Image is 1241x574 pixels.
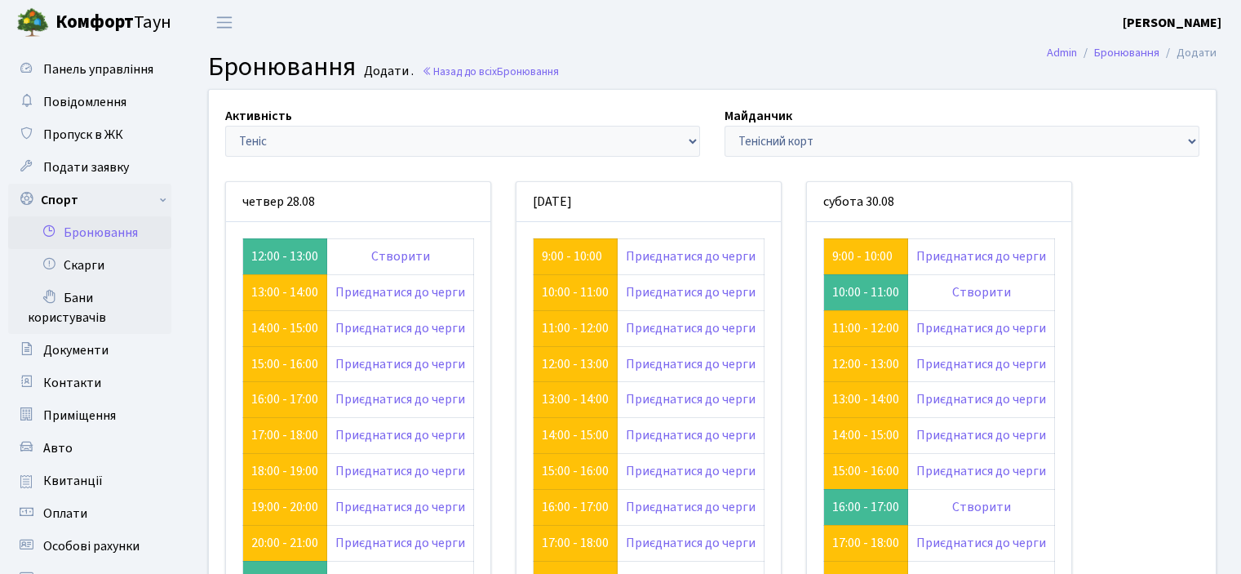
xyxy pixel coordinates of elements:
a: Приєднатися до черги [916,247,1046,265]
a: Оплати [8,497,171,530]
a: Приєднатися до черги [916,390,1046,408]
a: Приєднатися до черги [335,534,465,552]
a: 18:00 - 19:00 [251,462,318,480]
a: 17:00 - 18:00 [251,426,318,444]
a: 16:00 - 17:00 [251,390,318,408]
span: Квитанції [43,472,103,490]
a: Приєднатися до черги [335,283,465,301]
a: Приміщення [8,399,171,432]
div: субота 30.08 [807,182,1071,222]
a: 19:00 - 20:00 [251,498,318,516]
td: 12:00 - 13:00 [243,238,327,274]
a: Створити [952,498,1011,516]
a: 17:00 - 18:00 [542,534,609,552]
div: [DATE] [516,182,781,222]
a: Повідомлення [8,86,171,118]
span: Приміщення [43,407,116,425]
small: Додати . [361,64,414,79]
label: Активність [225,106,292,126]
span: Оплати [43,505,87,523]
a: Авто [8,432,171,465]
td: 10:00 - 11:00 [824,274,908,310]
a: 11:00 - 12:00 [832,319,899,337]
span: Особові рахунки [43,537,140,555]
td: 16:00 - 17:00 [824,489,908,525]
span: Бронювання [208,48,356,86]
a: Бронювання [8,216,171,249]
a: Приєднатися до черги [626,355,756,373]
a: 14:00 - 15:00 [542,426,609,444]
a: Приєднатися до черги [335,390,465,408]
span: Бронювання [497,64,559,79]
a: 16:00 - 17:00 [542,498,609,516]
span: Документи [43,341,109,359]
label: Майданчик [725,106,792,126]
a: Admin [1047,44,1077,61]
a: 10:00 - 11:00 [542,283,609,301]
a: Приєднатися до черги [626,390,756,408]
a: Створити [952,283,1011,301]
a: 20:00 - 21:00 [251,534,318,552]
a: 17:00 - 18:00 [832,534,899,552]
a: Приєднатися до черги [916,462,1046,480]
a: Приєднатися до черги [916,426,1046,444]
a: Скарги [8,249,171,282]
span: Пропуск в ЖК [43,126,123,144]
a: Назад до всіхБронювання [422,64,559,79]
a: Приєднатися до черги [335,462,465,480]
li: Додати [1159,44,1217,62]
a: Приєднатися до черги [626,319,756,337]
a: 9:00 - 10:00 [542,247,602,265]
a: Приєднатися до черги [626,283,756,301]
a: 9:00 - 10:00 [832,247,893,265]
a: 15:00 - 16:00 [832,462,899,480]
a: 15:00 - 16:00 [542,462,609,480]
button: Переключити навігацію [204,9,245,36]
div: четвер 28.08 [226,182,490,222]
b: [PERSON_NAME] [1123,14,1221,32]
a: Панель управління [8,53,171,86]
a: Приєднатися до черги [626,462,756,480]
a: Приєднатися до черги [626,534,756,552]
a: Приєднатися до черги [626,498,756,516]
a: 13:00 - 14:00 [251,283,318,301]
a: 12:00 - 13:00 [832,355,899,373]
a: Приєднатися до черги [335,355,465,373]
a: Приєднатися до черги [335,319,465,337]
a: 13:00 - 14:00 [832,390,899,408]
span: Повідомлення [43,93,126,111]
a: 13:00 - 14:00 [542,390,609,408]
a: Приєднатися до черги [626,247,756,265]
a: Приєднатися до черги [916,355,1046,373]
a: Спорт [8,184,171,216]
a: Документи [8,334,171,367]
a: 15:00 - 16:00 [251,355,318,373]
span: Панель управління [43,60,153,78]
a: Пропуск в ЖК [8,118,171,151]
a: 11:00 - 12:00 [542,319,609,337]
a: Приєднатися до черги [335,498,465,516]
a: Особові рахунки [8,530,171,563]
a: 14:00 - 15:00 [832,426,899,444]
a: Приєднатися до черги [916,534,1046,552]
a: Бани користувачів [8,282,171,334]
a: Створити [371,247,430,265]
a: Квитанції [8,465,171,497]
span: Таун [55,9,171,37]
a: Приєднатися до черги [626,426,756,444]
a: Контакти [8,367,171,399]
a: Приєднатися до черги [916,319,1046,337]
span: Авто [43,439,73,457]
span: Подати заявку [43,158,129,176]
a: 14:00 - 15:00 [251,319,318,337]
a: Подати заявку [8,151,171,184]
b: Комфорт [55,9,134,35]
a: [PERSON_NAME] [1123,13,1221,33]
img: logo.png [16,7,49,39]
a: Бронювання [1094,44,1159,61]
nav: breadcrumb [1022,36,1241,70]
a: 12:00 - 13:00 [542,355,609,373]
a: Приєднатися до черги [335,426,465,444]
span: Контакти [43,374,101,392]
